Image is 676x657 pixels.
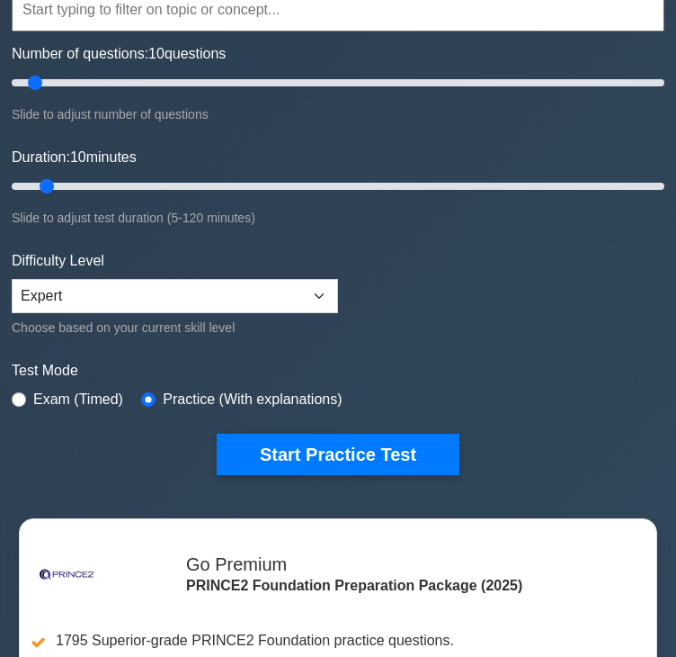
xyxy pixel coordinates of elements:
[148,46,165,61] span: 10
[217,434,459,475] button: Start Practice Test
[12,317,338,338] div: Choose based on your current skill level
[12,43,226,65] label: Number of questions: questions
[12,103,664,125] div: Slide to adjust number of questions
[12,360,664,382] label: Test Mode
[12,250,104,272] label: Difficulty Level
[12,207,664,229] div: Slide to adjust test duration (5-120 minutes)
[70,149,86,165] span: 10
[33,389,123,410] label: Exam (Timed)
[163,389,342,410] label: Practice (With explanations)
[12,147,137,168] label: Duration: minutes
